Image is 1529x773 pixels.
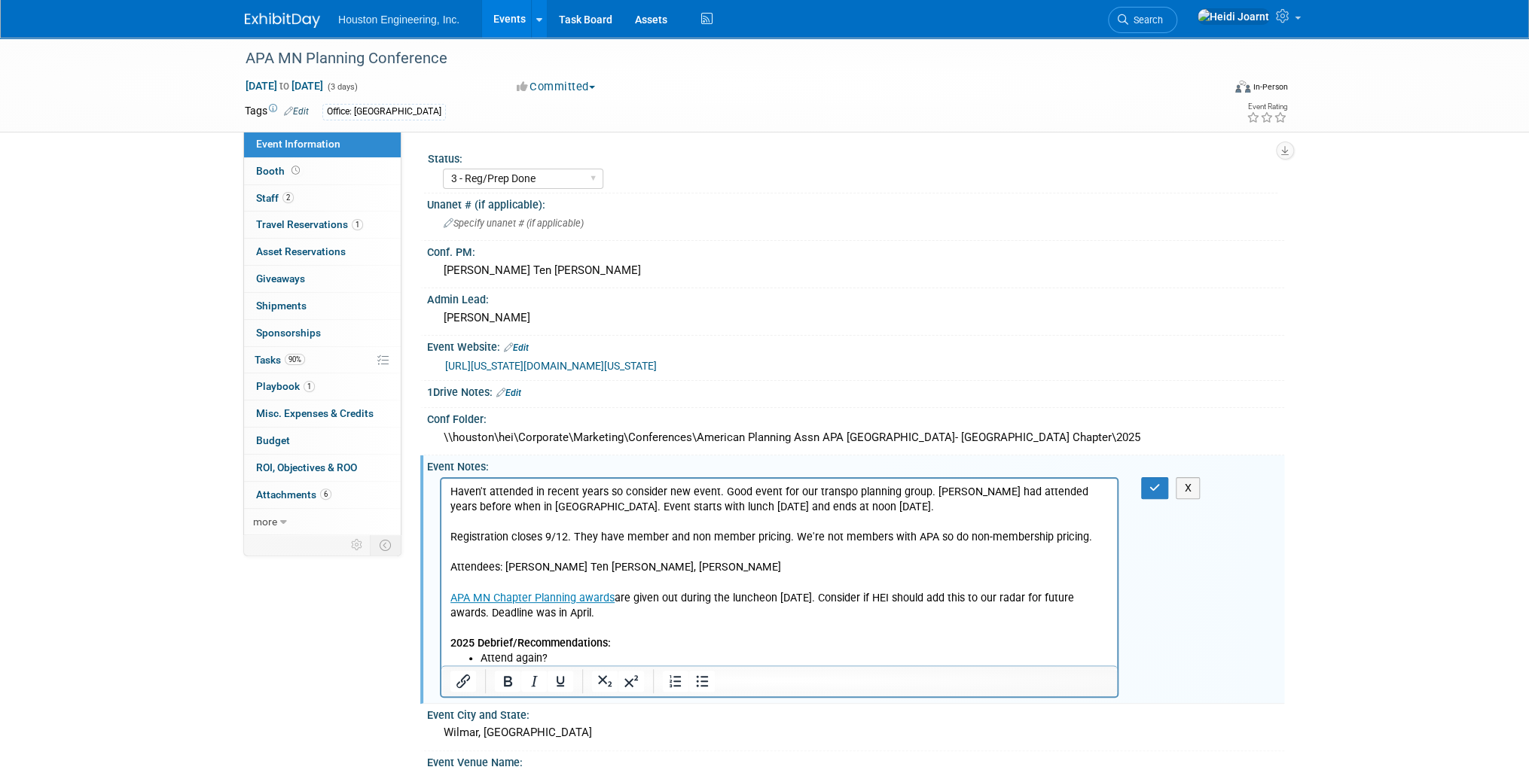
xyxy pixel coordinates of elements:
span: Shipments [256,300,307,312]
a: Giveaways [244,266,401,292]
div: \\houston\hei\Corporate\Marketing\Conferences\American Planning Assn APA [GEOGRAPHIC_DATA]- [GEOG... [438,426,1273,449]
p: Haven't attended in recent years so consider new event. Good event for our transpo planning group... [9,6,667,172]
span: 2 [282,192,294,203]
div: In-Person [1253,81,1288,93]
button: Committed [511,79,601,95]
button: Insert/edit link [450,671,476,692]
div: Office: [GEOGRAPHIC_DATA] [322,104,446,120]
b: 2025 Debrief/Recommendations: [9,158,169,171]
a: Sponsorships [244,320,401,346]
span: Event Information [256,138,340,150]
span: 1 [304,381,315,392]
div: Event Notes: [427,455,1284,474]
span: Attachments [256,488,331,501]
span: Travel Reservations [256,218,363,230]
img: Heidi Joarnt [1197,8,1270,25]
a: [URL][US_STATE][DOMAIN_NAME][US_STATE] [445,360,657,372]
button: X [1176,477,1200,499]
span: to [277,80,291,92]
div: Event Rating [1247,103,1287,111]
div: [PERSON_NAME] Ten [PERSON_NAME] [438,259,1273,282]
span: Booth [256,165,303,177]
a: Search [1108,7,1177,33]
a: Edit [284,106,309,117]
a: Travel Reservations1 [244,212,401,238]
button: Italic [521,671,547,692]
span: Tasks [255,354,305,366]
button: Numbered list [663,671,688,692]
span: Specify unanet # (if applicable) [444,218,584,229]
div: Event Format [1133,78,1288,101]
span: (3 days) [326,82,358,92]
div: Admin Lead: [427,288,1284,307]
span: Asset Reservations [256,245,346,257]
button: Bold [495,671,520,692]
a: Asset Reservations [244,239,401,265]
td: Toggle Event Tabs [371,535,401,555]
span: Giveaways [256,272,305,285]
body: Rich Text Area. Press ALT-0 for help. [8,6,668,187]
div: Unanet # (if applicable): [427,193,1284,212]
img: ExhibitDay [245,13,320,28]
div: Conf Folder: [427,408,1284,427]
div: Event City and State: [427,704,1284,723]
div: Event Venue Name: [427,751,1284,770]
div: APA MN Planning Conference [240,45,1199,72]
img: Format-Inperson.png [1235,81,1250,93]
button: Underline [548,671,573,692]
button: Bullet list [689,671,715,692]
button: Subscript [592,671,618,692]
span: Misc. Expenses & Credits [256,407,374,419]
span: ROI, Objectives & ROO [256,461,357,473]
div: Event Website: [427,336,1284,355]
span: Houston Engineering, Inc. [338,14,459,26]
a: Tasks90% [244,347,401,373]
div: [PERSON_NAME] [438,306,1273,330]
div: Conf. PM: [427,241,1284,260]
div: Wilmar, [GEOGRAPHIC_DATA] [438,721,1273,744]
a: Event Information [244,131,401,157]
span: Playbook [256,380,315,392]
span: Search [1128,14,1163,26]
span: [DATE] [DATE] [245,79,324,93]
iframe: Rich Text Area [441,479,1117,665]
div: 1Drive Notes: [427,381,1284,400]
a: ROI, Objectives & ROO [244,455,401,481]
a: Playbook1 [244,373,401,400]
span: more [253,516,277,528]
a: Edit [496,388,521,398]
span: Staff [256,192,294,204]
div: Status: [428,148,1277,166]
span: Budget [256,434,290,446]
span: 1 [352,219,363,230]
span: Booth not reserved yet [288,165,303,176]
button: Superscript [618,671,644,692]
a: Budget [244,428,401,454]
span: 90% [285,354,305,365]
a: Attachments6 [244,482,401,508]
li: Attend again? [39,172,667,187]
a: APA MN Chapter Planning awards [9,113,173,126]
td: Personalize Event Tab Strip [344,535,371,555]
td: Tags [245,103,309,120]
a: Shipments [244,293,401,319]
span: Sponsorships [256,327,321,339]
a: Staff2 [244,185,401,212]
span: 6 [320,488,331,500]
a: more [244,509,401,535]
a: Edit [504,342,529,353]
a: Booth [244,158,401,184]
a: Misc. Expenses & Credits [244,400,401,427]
